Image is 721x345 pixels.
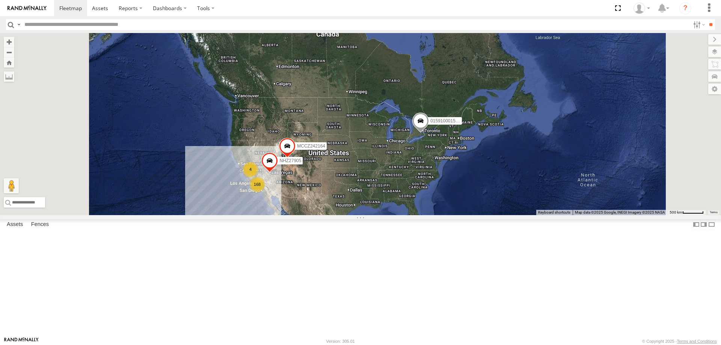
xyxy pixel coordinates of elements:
[4,178,19,193] button: Drag Pegman onto the map to open Street View
[708,219,715,230] label: Hide Summary Table
[8,6,47,11] img: rand-logo.svg
[679,2,691,14] i: ?
[538,210,570,215] button: Keyboard shortcuts
[631,3,653,14] div: Zulema McIntosch
[279,158,301,163] span: NHZ27905
[430,118,468,124] span: 015910001545733
[677,339,717,343] a: Terms and Conditions
[326,339,355,343] div: Version: 305.01
[27,219,53,230] label: Fences
[4,47,14,57] button: Zoom out
[692,219,700,230] label: Dock Summary Table to the Left
[700,219,707,230] label: Dock Summary Table to the Right
[4,71,14,82] label: Measure
[667,210,706,215] button: Map Scale: 500 km per 53 pixels
[16,19,22,30] label: Search Query
[4,37,14,47] button: Zoom in
[250,177,265,192] div: 168
[690,19,706,30] label: Search Filter Options
[710,211,718,214] a: Terms
[3,219,27,230] label: Assets
[575,210,665,214] span: Map data ©2025 Google, INEGI Imagery ©2025 NASA
[243,162,258,177] div: 4
[297,143,325,149] span: MCCZ242164
[4,337,39,345] a: Visit our Website
[642,339,717,343] div: © Copyright 2025 -
[708,84,721,94] label: Map Settings
[4,57,14,68] button: Zoom Home
[670,210,682,214] span: 500 km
